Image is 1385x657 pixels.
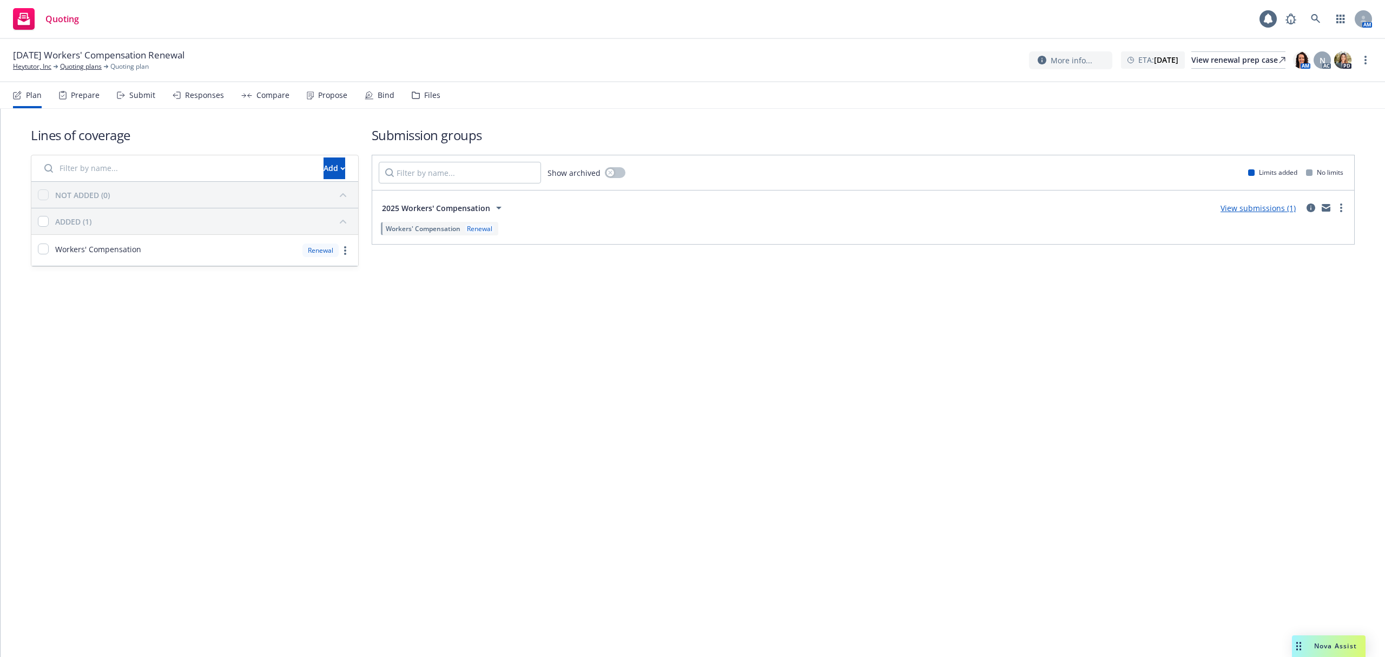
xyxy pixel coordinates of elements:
span: ETA : [1138,54,1178,65]
input: Filter by name... [379,162,541,183]
a: View submissions (1) [1221,203,1296,213]
span: Quoting [45,15,79,23]
a: Switch app [1330,8,1351,30]
button: Add [324,157,345,179]
span: Workers' Compensation [386,224,460,233]
input: Filter by name... [38,157,317,179]
span: Show archived [548,167,601,179]
div: Renewal [302,244,339,257]
div: Add [324,158,345,179]
a: Search [1305,8,1327,30]
div: ADDED (1) [55,216,91,227]
h1: Lines of coverage [31,126,359,144]
strong: [DATE] [1154,55,1178,65]
span: N [1320,55,1325,66]
a: circleInformation [1304,201,1317,214]
img: photo [1334,51,1351,69]
span: [DATE] Workers' Compensation Renewal [13,49,184,62]
a: Heytutor, Inc [13,62,51,71]
div: Submit [129,91,155,100]
a: View renewal prep case [1191,51,1285,69]
div: View renewal prep case [1191,52,1285,68]
button: NOT ADDED (0) [55,186,352,203]
button: 2025 Workers' Compensation [379,197,509,219]
div: Prepare [71,91,100,100]
div: Bind [378,91,394,100]
div: Plan [26,91,42,100]
div: Compare [256,91,289,100]
div: Limits added [1248,168,1297,177]
a: Quoting plans [60,62,102,71]
button: Nova Assist [1292,635,1366,657]
div: NOT ADDED (0) [55,189,110,201]
div: Drag to move [1292,635,1305,657]
div: Renewal [465,224,494,233]
a: more [339,244,352,257]
span: More info... [1051,55,1092,66]
button: More info... [1029,51,1112,69]
a: mail [1320,201,1333,214]
span: Nova Assist [1314,641,1357,651]
span: Quoting plan [110,62,149,71]
div: Propose [318,91,347,100]
div: Files [424,91,440,100]
div: Responses [185,91,224,100]
span: Workers' Compensation [55,244,141,255]
a: Report a Bug [1280,8,1302,30]
a: Quoting [9,4,83,34]
div: No limits [1306,168,1343,177]
button: ADDED (1) [55,213,352,230]
img: photo [1293,51,1310,69]
a: more [1335,201,1348,214]
span: 2025 Workers' Compensation [382,202,490,214]
a: more [1359,54,1372,67]
h1: Submission groups [372,126,1355,144]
